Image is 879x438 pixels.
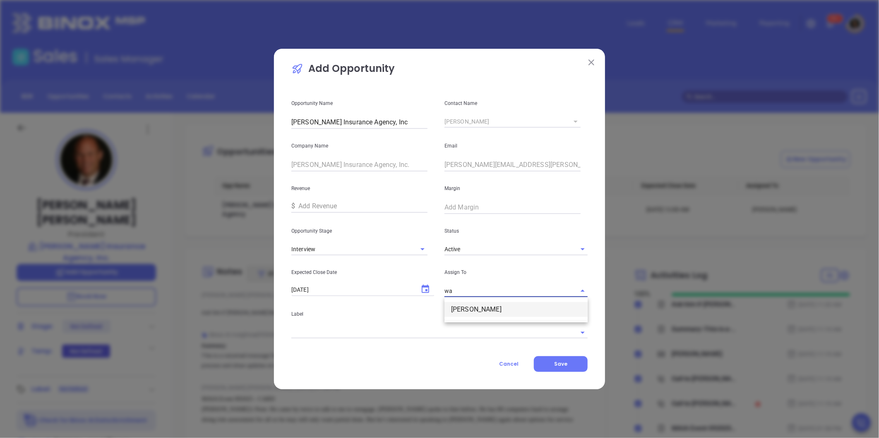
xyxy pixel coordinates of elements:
button: Open [577,327,588,338]
button: Choose date, selected date is Oct 22, 2025 [417,281,434,298]
input: Add Margin [444,201,581,214]
li: [PERSON_NAME] [444,302,588,317]
span: Save [554,360,567,367]
p: Add Opportunity [291,61,588,80]
p: Company Name [291,141,435,150]
p: Email [444,141,588,150]
input: Add a opportunity name [291,116,427,129]
input: Add Company Name [291,158,427,171]
p: Status [444,226,588,236]
p: Revenue [291,184,435,193]
button: Cancel [484,356,534,372]
input: Add Email [444,158,581,171]
p: $ [291,201,295,211]
button: Save [534,356,588,372]
input: Select [444,243,564,255]
p: Contact Name [444,99,588,108]
p: Margin [444,184,588,193]
p: Assign To [444,268,588,277]
button: Open [570,116,581,127]
span: Cancel [499,360,519,367]
button: Open [417,243,428,255]
input: MM/DD/YYYY [291,286,414,294]
button: Open [577,243,588,255]
p: Expected Close Date [291,268,435,277]
input: Select [444,116,568,128]
p: Opportunity Stage [291,226,435,236]
p: Opportunity Name [291,99,435,108]
p: Label [291,309,588,319]
button: Close [577,285,588,297]
input: Select [291,243,404,255]
input: Add Revenue [298,200,427,213]
img: close modal [588,60,594,65]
